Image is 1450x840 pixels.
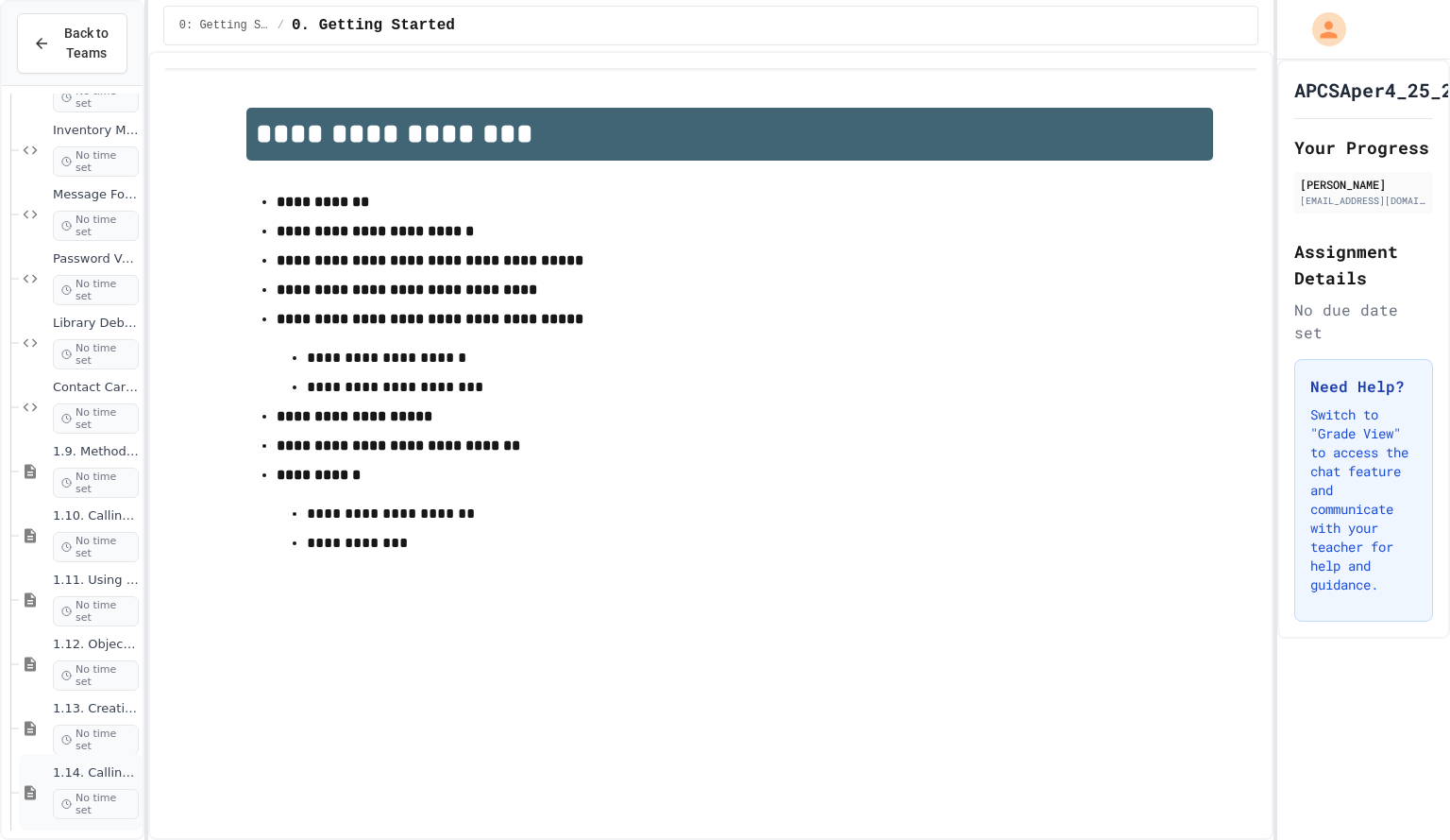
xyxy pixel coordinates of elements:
[53,380,139,396] span: Contact Card Creator
[53,573,139,589] span: 1.11. Using the Math Class
[53,508,139,524] span: 1.10. Calling Class Methods
[53,251,139,267] span: Password Validator
[53,275,139,305] span: No time set
[53,146,139,177] span: No time set
[1310,375,1417,398] h3: Need Help?
[53,211,139,241] span: No time set
[53,444,139,460] span: 1.9. Method Signatures
[53,596,139,626] span: No time set
[1294,134,1433,161] h2: Your Progress
[53,789,139,819] span: No time set
[53,765,139,781] span: 1.14. Calling Instance Methods
[53,123,139,139] span: Inventory Management System
[53,468,139,498] span: No time set
[179,18,270,33] span: 0: Getting Started
[53,187,139,203] span: Message Formatter Fixer
[1310,405,1417,594] p: Switch to "Grade View" to access the chat feature and communicate with your teacher for help and ...
[53,316,139,332] span: Library Debugger Challenge
[61,24,111,63] span: Back to Teams
[53,339,139,369] span: No time set
[278,18,284,33] span: /
[1294,299,1433,344] div: No due date set
[292,14,455,37] span: 0. Getting Started
[53,660,139,691] span: No time set
[1292,8,1351,51] div: My Account
[53,637,139,653] span: 1.12. Objects - Instances of Classes
[53,82,139,112] span: No time set
[53,403,139,434] span: No time set
[1300,194,1427,208] div: [EMAIL_ADDRESS][DOMAIN_NAME]
[53,725,139,755] span: No time set
[17,13,127,74] button: Back to Teams
[1300,176,1427,193] div: [PERSON_NAME]
[53,532,139,562] span: No time set
[53,701,139,717] span: 1.13. Creating and Initializing Objects: Constructors
[1294,238,1433,291] h2: Assignment Details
